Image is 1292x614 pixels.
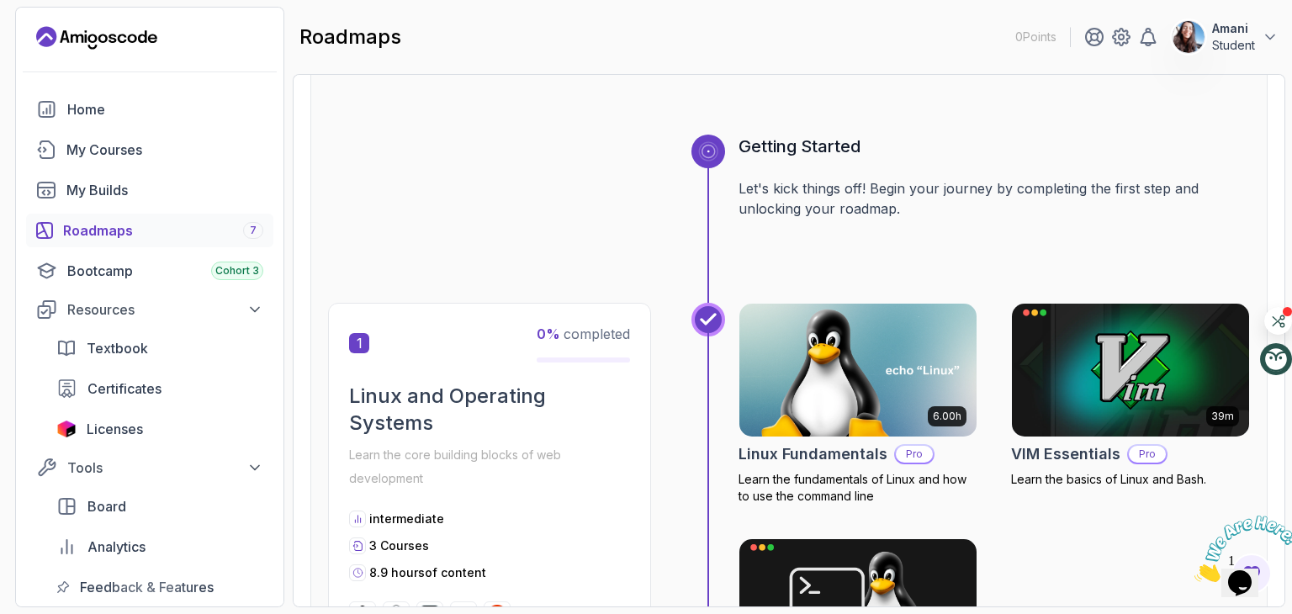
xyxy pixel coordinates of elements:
[7,7,111,73] img: Chat attention grabber
[739,303,977,505] a: Linux Fundamentals card6.00hLinux FundamentalsProLearn the fundamentals of Linux and how to use t...
[87,419,143,439] span: Licenses
[1015,29,1056,45] p: 0 Points
[537,326,560,342] span: 0 %
[26,133,273,167] a: courses
[87,338,148,358] span: Textbook
[739,471,977,505] p: Learn the fundamentals of Linux and how to use the command line
[537,326,630,342] span: completed
[7,7,13,21] span: 1
[46,412,273,446] a: licenses
[46,530,273,564] a: analytics
[26,93,273,126] a: home
[1172,20,1279,54] button: user profile imageAmaniStudent
[1211,410,1234,423] p: 39m
[349,333,369,353] span: 1
[1173,21,1205,53] img: user profile image
[46,570,273,604] a: feedback
[250,224,257,237] span: 7
[63,220,263,241] div: Roadmaps
[1212,37,1255,54] p: Student
[369,564,486,581] p: 8.9 hours of content
[349,383,630,437] h2: Linux and Operating Systems
[46,490,273,523] a: board
[369,538,429,553] span: 3 Courses
[56,421,77,437] img: jetbrains icon
[369,511,444,527] p: intermediate
[67,458,263,478] div: Tools
[739,442,887,466] h2: Linux Fundamentals
[1011,471,1250,488] p: Learn the basics of Linux and Bash.
[36,24,157,51] a: Landing page
[299,24,401,50] h2: roadmaps
[1011,303,1250,488] a: VIM Essentials card39mVIM EssentialsProLearn the basics of Linux and Bash.
[1011,442,1120,466] h2: VIM Essentials
[1129,446,1166,463] p: Pro
[80,577,214,597] span: Feedback & Features
[66,180,263,200] div: My Builds
[739,178,1250,219] p: Let's kick things off! Begin your journey by completing the first step and unlocking your roadmap.
[1212,20,1255,37] p: Amani
[87,496,126,516] span: Board
[1188,509,1292,589] iframe: chat widget
[46,372,273,405] a: certificates
[67,99,263,119] div: Home
[67,261,263,281] div: Bootcamp
[46,331,273,365] a: textbook
[26,254,273,288] a: bootcamp
[1012,304,1249,437] img: VIM Essentials card
[87,537,146,557] span: Analytics
[215,264,259,278] span: Cohort 3
[26,294,273,325] button: Resources
[26,453,273,483] button: Tools
[26,173,273,207] a: builds
[66,140,263,160] div: My Courses
[933,410,961,423] p: 6.00h
[349,443,630,490] p: Learn the core building blocks of web development
[739,135,1250,158] h3: Getting Started
[26,214,273,247] a: roadmaps
[87,378,161,399] span: Certificates
[896,446,933,463] p: Pro
[739,304,977,437] img: Linux Fundamentals card
[67,299,263,320] div: Resources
